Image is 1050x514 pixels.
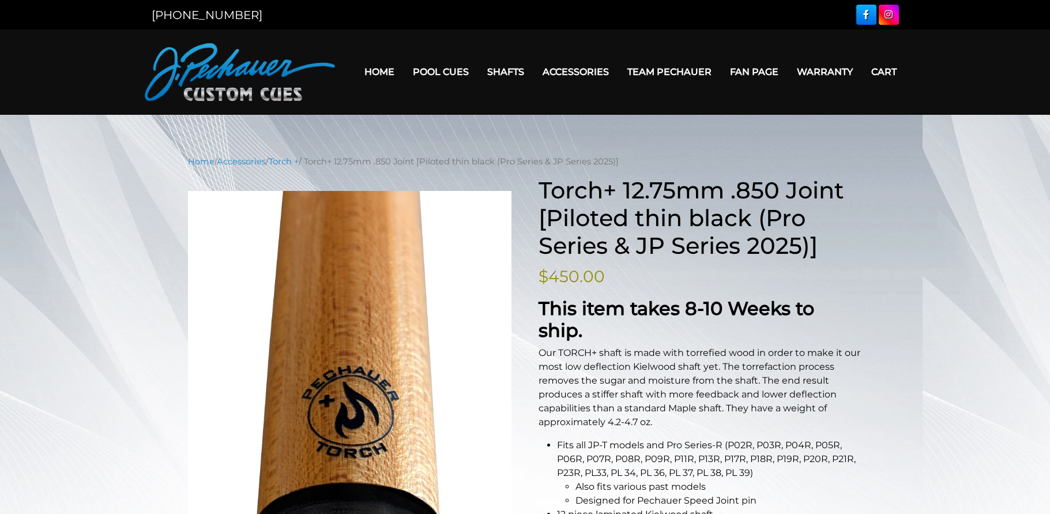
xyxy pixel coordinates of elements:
li: Also fits various past models [575,480,863,494]
bdi: 450.00 [539,267,605,286]
li: Designed for Pechauer Speed Joint pin [575,494,863,508]
a: Accessories [533,57,618,87]
a: Fan Page [721,57,788,87]
a: Torch + [269,156,299,167]
a: Team Pechauer [618,57,721,87]
a: Home [188,156,214,167]
a: Shafts [478,57,533,87]
h1: Torch+ 12.75mm .850 Joint [Piloted thin black (Pro Series & JP Series 2025)] [539,177,863,260]
nav: Breadcrumb [188,155,863,168]
strong: This item takes 8-10 Weeks to ship. [539,297,814,342]
a: Home [355,57,404,87]
p: Our TORCH+ shaft is made with torrefied wood in order to make it our most low deflection Kielwood... [539,346,863,429]
img: Pechauer Custom Cues [145,43,335,101]
a: [PHONE_NUMBER] [152,8,262,22]
li: Fits all JP-T models and Pro Series-R (P02R, P03R, P04R, P05R, P06R, P07R, P08R, P09R, P11R, P13R... [557,438,863,508]
a: Pool Cues [404,57,478,87]
a: Accessories [217,156,266,167]
a: Warranty [788,57,862,87]
span: $ [539,267,548,286]
a: Cart [862,57,906,87]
